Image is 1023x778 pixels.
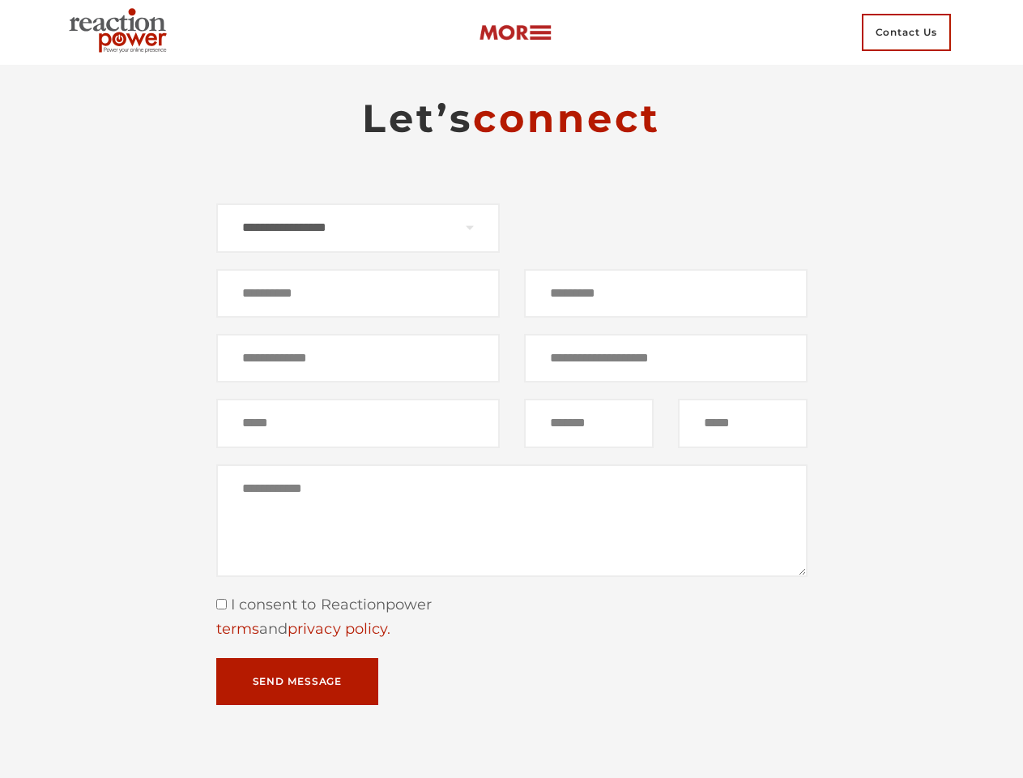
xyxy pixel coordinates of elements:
a: privacy policy. [288,620,390,638]
form: Contact form [216,203,808,705]
span: I consent to Reactionpower [227,596,433,613]
h2: Let’s [216,94,808,143]
span: Send Message [253,677,343,686]
img: more-btn.png [479,24,552,42]
img: Executive Branding | Personal Branding Agency [62,3,180,62]
a: terms [216,620,259,638]
span: connect [473,95,661,142]
div: and [216,618,808,642]
span: Contact Us [862,14,951,51]
button: Send Message [216,658,379,705]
